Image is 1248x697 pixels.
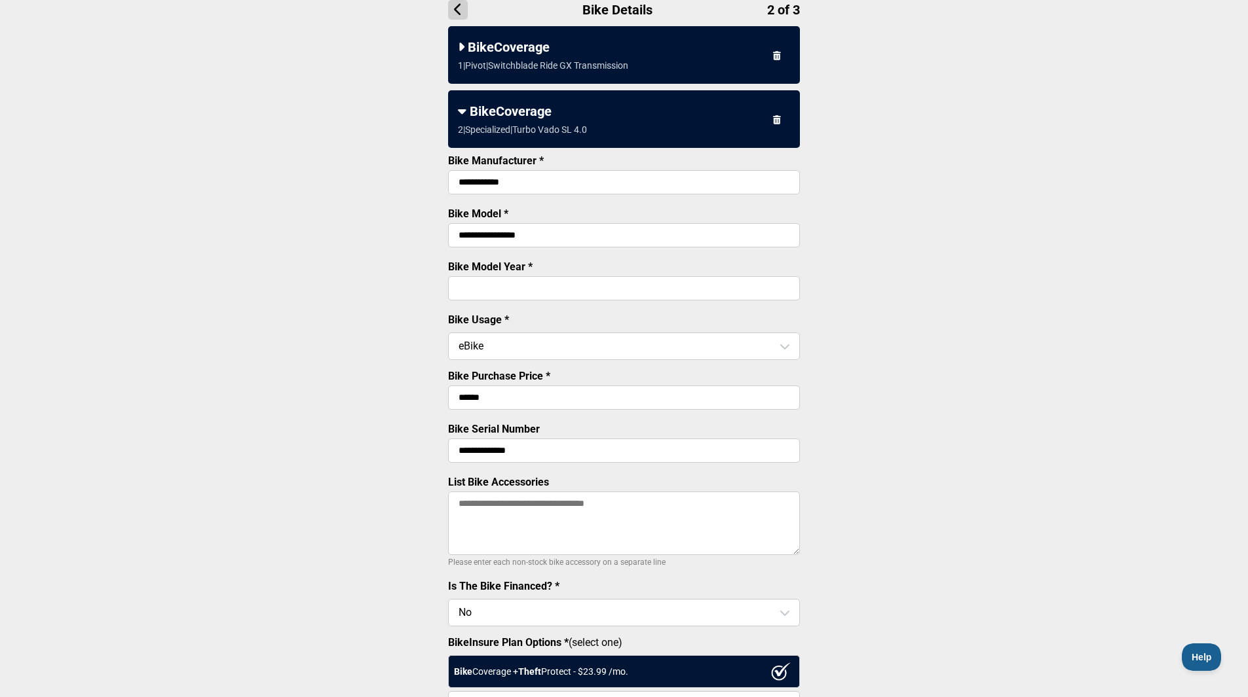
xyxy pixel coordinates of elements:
iframe: Toggle Customer Support [1182,643,1222,671]
label: Bike Manufacturer * [448,154,544,167]
div: Coverage + Protect - $ 23.99 /mo. [448,655,800,688]
strong: Theft [518,666,541,677]
strong: Bike [454,666,472,677]
span: 2 of 3 [767,2,800,18]
strong: BikeInsure Plan Options * [448,636,569,649]
div: BikeCoverage [458,39,790,55]
label: Bike Usage * [448,313,509,326]
label: Bike Model Year * [448,260,533,273]
label: Bike Serial Number [448,423,540,435]
p: Please enter each non-stock bike accessory on a separate line [448,554,800,570]
label: List Bike Accessories [448,476,549,488]
div: 2 | Specialized | Turbo Vado SL 4.0 [458,124,587,135]
label: Is The Bike Financed? * [448,580,559,592]
label: Bike Model * [448,207,508,220]
img: ux1sgP1Haf775SAghJI38DyDlYP+32lKFAAAAAElFTkSuQmCC [771,662,791,681]
label: (select one) [448,636,800,649]
div: BikeCoverage [458,103,790,119]
div: 1 | Pivot | Switchblade Ride GX Transmission [458,60,628,71]
label: Bike Purchase Price * [448,370,550,382]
